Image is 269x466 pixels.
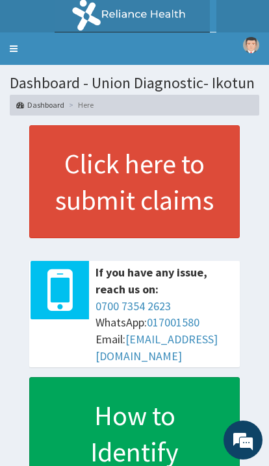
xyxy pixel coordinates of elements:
a: [EMAIL_ADDRESS][DOMAIN_NAME] [96,332,218,363]
a: Click here to submit claims [29,125,240,238]
a: 017001580 [147,315,199,330]
a: Dashboard [16,99,64,110]
img: User Image [243,37,259,53]
a: 0700 7354 2623 [96,299,171,313]
span: WhatsApp: Email: [96,298,233,365]
li: Here [66,99,94,110]
h1: Dashboard - Union Diagnostic- Ikotun [10,75,259,92]
b: If you have any issue, reach us on: [96,265,207,297]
